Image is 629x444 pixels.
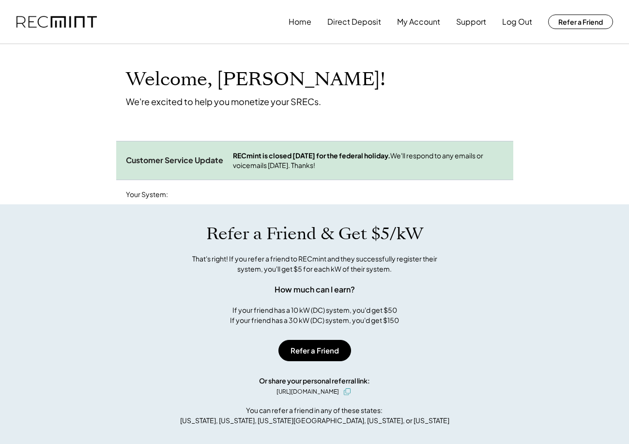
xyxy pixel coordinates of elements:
[233,151,390,160] strong: RECmint is closed [DATE] for the federal holiday.
[233,151,504,170] div: We'll respond to any emails or voicemails [DATE]. Thanks!
[548,15,613,29] button: Refer a Friend
[278,340,351,361] button: Refer a Friend
[230,305,399,325] div: If your friend has a 10 kW (DC) system, you'd get $50 If your friend has a 30 kW (DC) system, you...
[276,387,339,396] div: [URL][DOMAIN_NAME]
[502,12,532,31] button: Log Out
[126,96,321,107] div: We're excited to help you monetize your SRECs.
[16,16,97,28] img: recmint-logotype%403x.png
[289,12,311,31] button: Home
[126,155,223,166] div: Customer Service Update
[397,12,440,31] button: My Account
[275,284,355,295] div: How much can I earn?
[259,376,370,386] div: Or share your personal referral link:
[456,12,486,31] button: Support
[327,12,381,31] button: Direct Deposit
[126,190,168,199] div: Your System:
[180,405,449,426] div: You can refer a friend in any of these states: [US_STATE], [US_STATE], [US_STATE][GEOGRAPHIC_DATA...
[341,386,353,398] button: click to copy
[206,224,423,244] h1: Refer a Friend & Get $5/kW
[182,254,448,274] div: That's right! If you refer a friend to RECmint and they successfully register their system, you'l...
[126,68,385,91] h1: Welcome, [PERSON_NAME]!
